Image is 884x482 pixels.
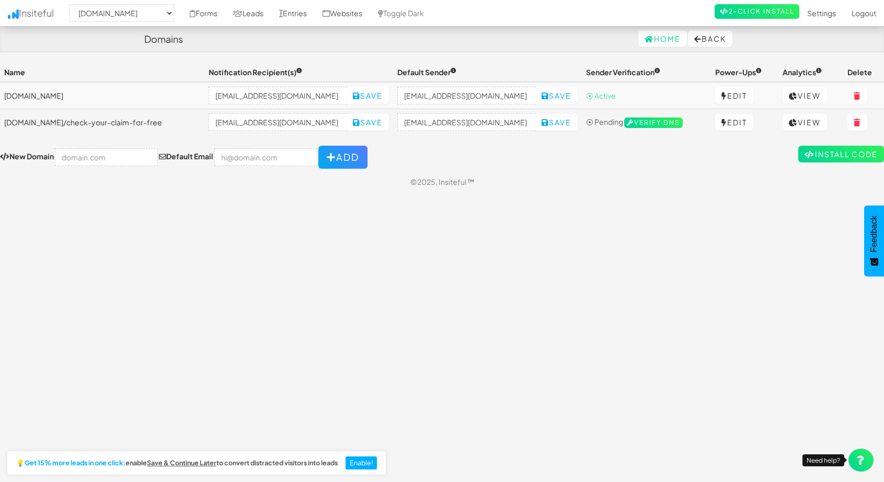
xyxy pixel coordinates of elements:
[147,460,216,467] a: Save & Continue Later
[209,67,302,77] span: Notification Recipient(s)
[638,30,687,47] a: Home
[318,146,368,169] button: Add
[798,146,884,162] a: Install Code
[715,87,753,104] a: Edit
[624,117,683,128] span: Verify DNS
[864,205,884,276] button: Feedback - Show survey
[8,9,19,19] img: icon.png
[802,454,844,466] div: Need help?
[843,63,884,82] th: Delete
[586,67,660,77] span: Sender Verification
[144,34,183,44] h4: Domains
[783,67,822,77] span: Analytics
[16,460,338,467] h2: 💡 enable to convert distracted visitors into leads
[159,151,213,161] label: Default Email
[397,87,536,104] input: hi@example.com
[347,87,389,104] button: Save
[209,113,347,131] input: privacy@carinjurypayouts.com
[147,459,216,467] u: Save & Continue Later
[347,114,389,131] button: Save
[535,114,578,131] button: Save
[25,460,125,467] strong: Get 15% more leads in one click:
[397,113,536,131] input: hi@example.com
[209,87,347,104] input: privacy@carinjurypayouts.com
[397,67,456,77] span: Default Sender
[688,30,732,47] button: Back
[783,114,827,131] a: View
[346,456,377,470] button: Enable!
[715,114,753,131] a: Edit
[586,91,616,100] span: ⦿ Active
[783,87,827,104] a: View
[715,4,799,19] a: 2-Click Install
[869,216,879,252] span: Feedback
[624,117,683,126] a: Verify DNS
[715,67,762,77] span: Power-Ups
[535,87,578,104] button: Save
[586,117,623,126] span: ⦿ Pending
[214,148,317,166] input: hi@domain.com
[55,148,158,166] input: domain.com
